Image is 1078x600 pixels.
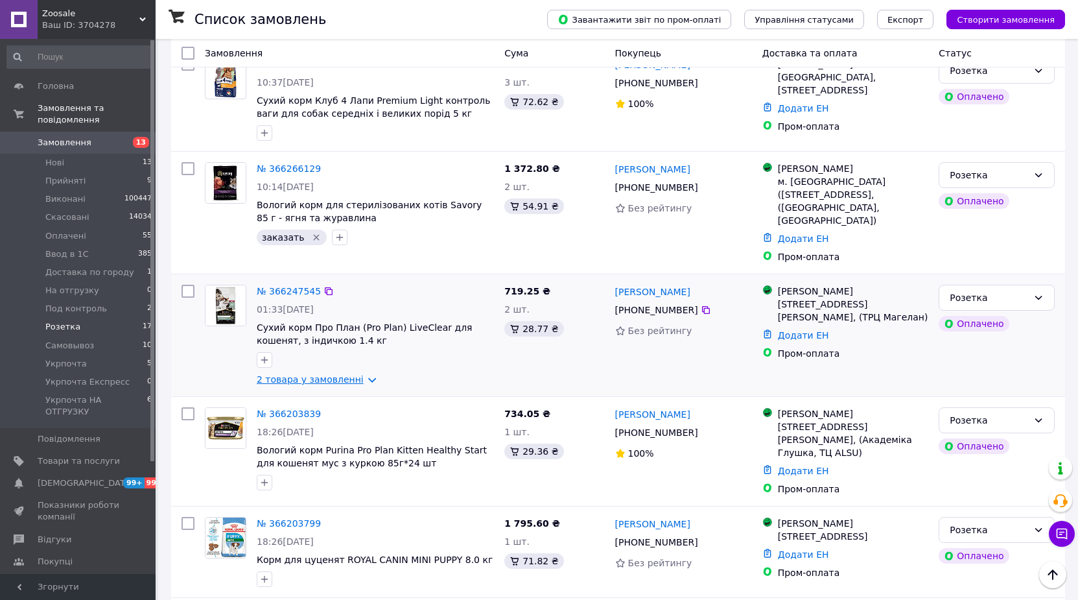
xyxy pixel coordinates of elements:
img: Фото товару [205,518,246,558]
div: [PERSON_NAME] [778,162,929,175]
span: 0 [147,376,152,388]
div: Розетка [950,64,1028,78]
a: [PERSON_NAME] [615,518,690,531]
a: [PERSON_NAME] [615,408,690,421]
div: Пром-оплата [778,250,929,263]
span: Замовлення [38,137,91,149]
a: Корм для цуценят ROYAL CANIN MINI PUPPY 8.0 кг [257,555,493,565]
button: Завантажити звіт по пром-оплаті [547,10,731,29]
div: Розетка [950,291,1028,305]
div: [PERSON_NAME] [778,407,929,420]
a: Створити замовлення [933,14,1065,24]
a: Фото товару [205,162,246,204]
div: 71.82 ₴ [504,553,563,569]
div: 28.77 ₴ [504,321,563,337]
div: Ваш ID: 3704278 [42,19,156,31]
span: Без рейтингу [628,558,692,568]
span: Розетка [45,321,80,333]
span: 10 [143,340,152,352]
span: 13 [143,157,152,169]
div: Розетка [950,523,1028,537]
div: Оплачено [939,89,1009,104]
span: 2 шт. [504,304,530,315]
span: Сухий корм Клуб 4 Лапи Premium Light контроль ваги для собак середніх і великих порід 5 кг [257,95,490,119]
span: 385 [138,248,152,260]
span: Завантажити звіт по пром-оплаті [557,14,721,25]
div: Оплачено [939,438,1009,454]
svg: Видалити мітку [311,232,322,243]
span: 5 [147,358,152,370]
div: 72.62 ₴ [504,94,563,110]
div: 29.36 ₴ [504,444,563,459]
span: [PHONE_NUMBER] [615,427,698,438]
span: 100447 [124,193,152,205]
span: На отгрузку [45,285,99,296]
div: 54.91 ₴ [504,198,563,214]
span: Доставка по городу [45,267,134,278]
div: Оплачено [939,548,1009,564]
div: Пром-оплата [778,347,929,360]
span: Cума [504,48,528,58]
span: 18:26[DATE] [257,427,314,437]
a: [PERSON_NAME] [615,285,690,298]
a: Фото товару [205,517,246,558]
span: 99+ [123,477,145,488]
span: [DEMOGRAPHIC_DATA] [38,477,134,489]
span: Повідомлення [38,433,100,445]
div: [STREET_ADDRESS][PERSON_NAME], (ТРЦ Магелан) [778,298,929,324]
span: 17 [143,321,152,333]
div: Пром-оплата [778,483,929,496]
div: [PERSON_NAME] [778,285,929,298]
a: [PERSON_NAME] [615,163,690,176]
span: Створити замовлення [957,15,1055,25]
a: Фото товару [205,285,246,326]
span: [PHONE_NUMBER] [615,78,698,88]
span: 10:14[DATE] [257,182,314,192]
span: Покупці [38,556,73,568]
span: Оплачені [45,230,86,242]
img: Фото товару [205,285,246,326]
img: Фото товару [205,163,246,203]
button: Чат з покупцем [1049,521,1075,547]
span: 1 795.60 ₴ [504,518,560,529]
a: Вологий корм Purina Pro Plan Kitten Healthy Start для кошенят мус з куркою 85г*24 шт [257,445,487,468]
span: 1 372.80 ₴ [504,163,560,174]
a: Вологий корм для стерилізованих котів Savory 85 г - ягня та журавлина [257,200,482,223]
span: 100% [628,99,654,109]
span: 1 шт. [504,427,530,437]
div: м. [GEOGRAPHIC_DATA] ([STREET_ADDRESS], ([GEOGRAPHIC_DATA], [GEOGRAPHIC_DATA]) [778,175,929,227]
span: Ввод в 1С [45,248,89,260]
span: Сухий корм Про План (Pro Plan) LiveClear для кошенят, з індичкою 1.4 кг [257,322,473,346]
div: Оплачено [939,193,1009,209]
span: 1 шт. [504,536,530,547]
a: Додати ЕН [778,234,829,244]
span: Самовывоз [45,340,94,352]
div: [PERSON_NAME] [778,517,929,530]
span: 734.05 ₴ [504,409,550,419]
span: [PHONE_NUMBER] [615,182,698,193]
span: Без рейтингу [628,326,692,336]
div: Розетка [950,168,1028,182]
span: Укрпочта [45,358,87,370]
span: Скасовані [45,211,89,223]
span: Укрпочта Експресс [45,376,130,388]
span: 719.25 ₴ [504,286,550,296]
a: № 366266129 [257,163,321,174]
button: Створити замовлення [946,10,1065,29]
div: [STREET_ADDRESS] [778,530,929,543]
h1: Список замовлень [194,12,326,27]
a: Додати ЕН [778,103,829,114]
div: Розетка [950,413,1028,427]
div: [STREET_ADDRESS][PERSON_NAME], (Академіка Глушка, ТЦ ALSU) [778,420,929,459]
span: 9 [147,175,152,187]
button: Експорт [877,10,934,29]
span: 1 [147,267,152,278]
a: № 366247545 [257,286,321,296]
div: Пром-оплата [778,566,929,579]
span: 01:33[DATE] [257,304,314,315]
span: 99+ [145,477,166,488]
span: 6 [147,394,152,418]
